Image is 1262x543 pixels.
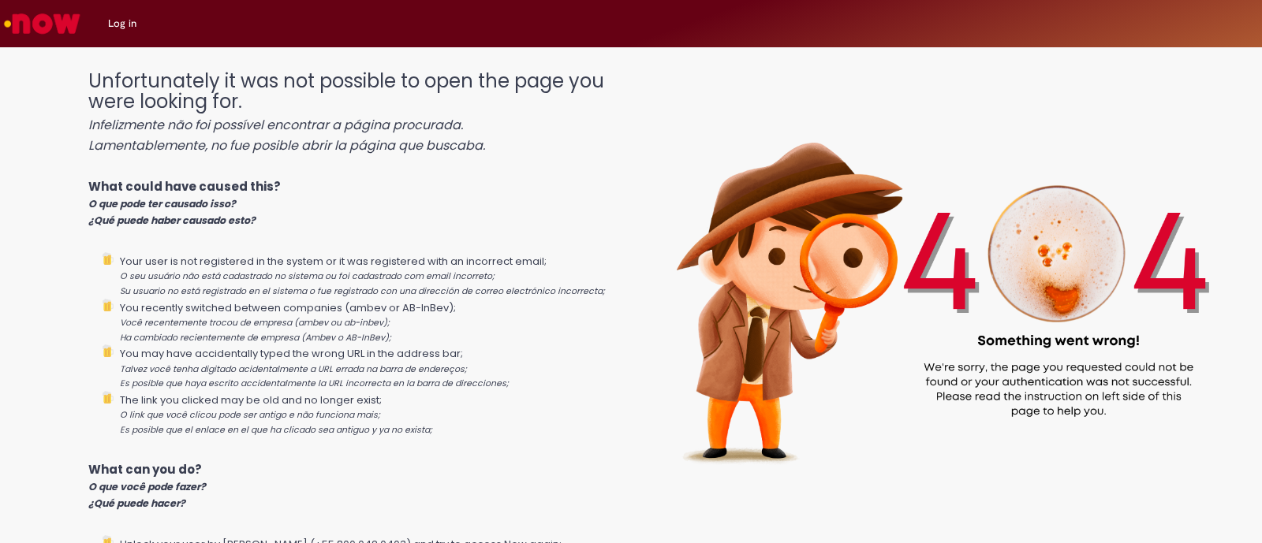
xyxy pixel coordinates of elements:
[120,424,432,436] i: Es posible que el enlace en el que ha clicado sea antiguo y ya no exista;
[120,332,391,344] i: Ha cambiado recientemente de empresa (Ambev o AB-InBev);
[120,409,380,421] i: O link que você clicou pode ser antigo e não funciona mais;
[120,270,495,282] i: O seu usuário não está cadastrado no sistema ou foi cadastrado com email incorreto;
[617,55,1262,505] img: 404_ambev_new.png
[120,377,509,389] i: Es posible que haya escrito accidentalmente la URL incorrecta en la barra de direcciones;
[120,363,467,375] i: Talvez você tenha digitado acidentalmente a URL errada na barra de endereços;
[88,497,185,510] i: ¿Qué puede hacer?
[120,299,617,345] li: You recently switched between companies (ambev or AB-InBev);
[120,344,617,391] li: You may have accidentally typed the wrong URL in the address bar;
[120,391,617,437] li: The link you clicked may be old and no longer exist;
[88,214,256,227] i: ¿Qué puede haber causado esto?
[88,461,617,511] p: What can you do?
[88,197,236,210] i: O que pode ter causado isso?
[120,285,605,297] i: Su usuario no está registrado en el sistema o fue registrado con una dirección de correo electrón...
[2,8,83,39] img: ServiceNow
[88,136,485,154] i: Lamentablemente, no fue posible abrir la página que buscaba.
[120,252,617,299] li: Your user is not registered in the system or it was registered with an incorrect email;
[88,178,617,229] p: What could have caused this?
[88,71,617,154] h1: Unfortunately it was not possible to open the page you were looking for.
[120,317,390,329] i: Você recentemente trocou de empresa (ambev ou ab-inbev);
[88,480,206,493] i: O que você pode fazer?
[88,116,463,134] i: Infelizmente não foi possível encontrar a página procurada.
